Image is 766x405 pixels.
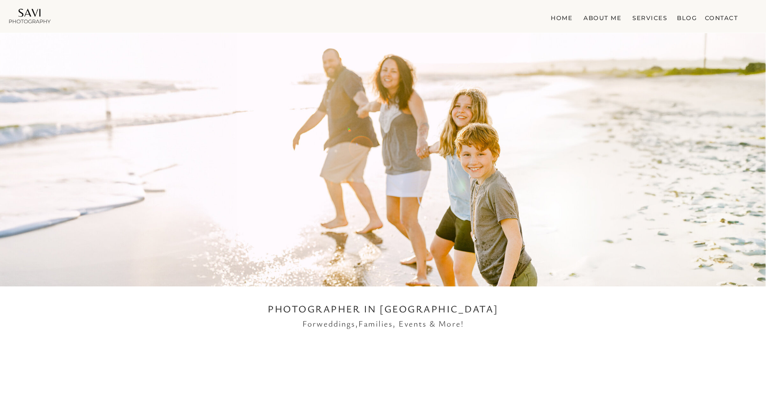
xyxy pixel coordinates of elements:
[257,319,509,337] h2: for , , Events & more!
[358,318,393,329] a: Families
[631,13,669,20] a: Services
[548,13,572,20] a: home
[317,318,355,329] a: weddings
[675,13,697,20] a: blog
[248,301,519,315] h1: Photographer in [GEOGRAPHIC_DATA]
[704,13,738,20] a: contact
[579,13,621,20] a: about me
